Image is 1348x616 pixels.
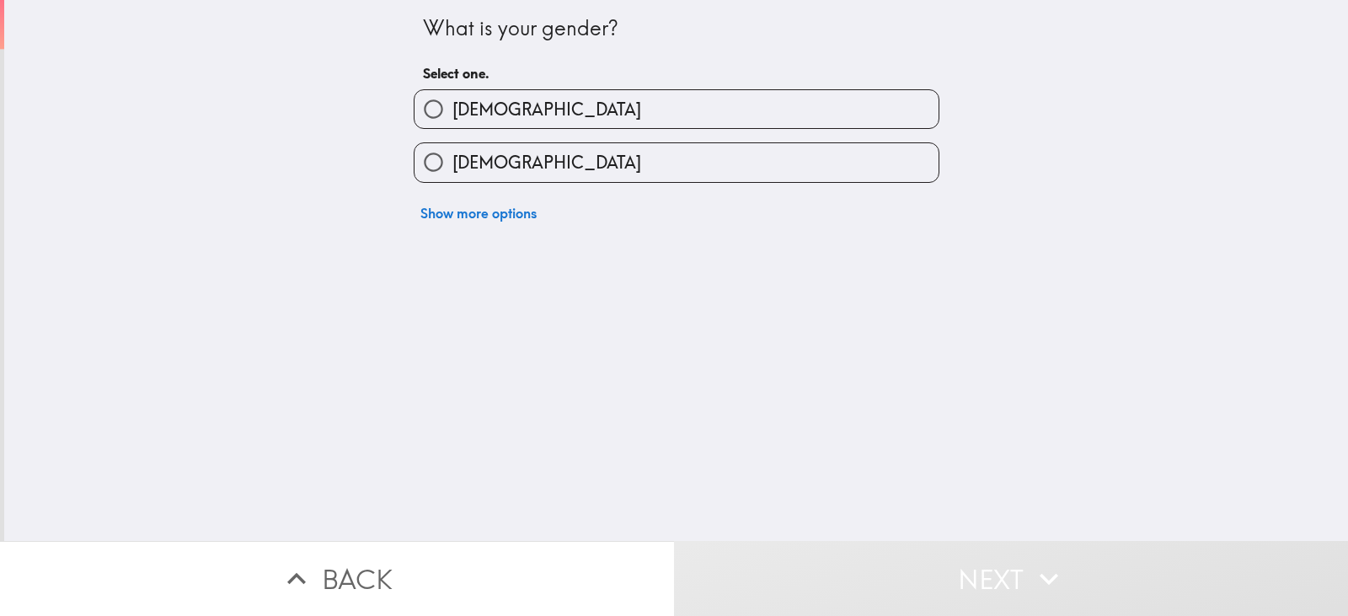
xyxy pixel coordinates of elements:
[414,196,543,230] button: Show more options
[423,64,930,83] h6: Select one.
[423,14,930,43] div: What is your gender?
[415,143,939,181] button: [DEMOGRAPHIC_DATA]
[452,98,641,121] span: [DEMOGRAPHIC_DATA]
[452,151,641,174] span: [DEMOGRAPHIC_DATA]
[415,90,939,128] button: [DEMOGRAPHIC_DATA]
[674,541,1348,616] button: Next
